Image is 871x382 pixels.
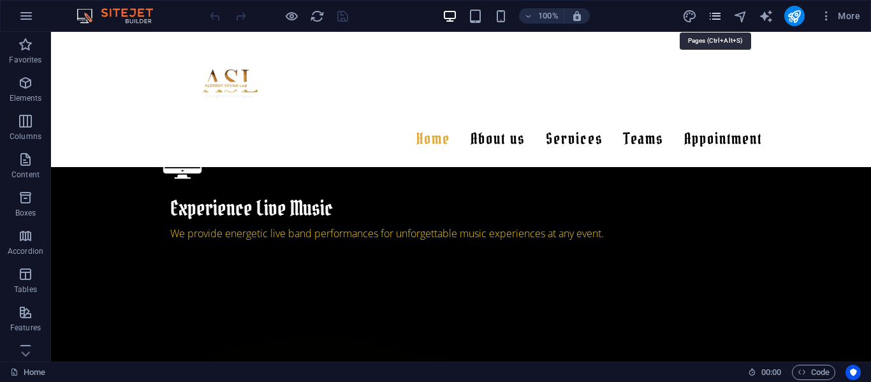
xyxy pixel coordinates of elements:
button: text_generator [759,8,774,24]
p: Elements [10,93,42,103]
span: Code [798,365,830,380]
p: Favorites [9,55,41,65]
span: More [820,10,860,22]
button: publish [784,6,805,26]
img: Editor Logo [73,8,169,24]
button: design [682,8,698,24]
span: : [770,367,772,377]
button: Usercentrics [845,365,861,380]
span: 00 00 [761,365,781,380]
button: Click here to leave preview mode and continue editing [284,8,299,24]
p: Features [10,323,41,333]
h6: 100% [538,8,559,24]
button: reload [309,8,325,24]
i: Reload page [310,9,325,24]
p: Tables [14,284,37,295]
a: Click to cancel selection. Double-click to open Pages [10,365,45,380]
p: Content [11,170,40,180]
p: Columns [10,131,41,142]
button: More [815,6,865,26]
i: On resize automatically adjust zoom level to fit chosen device. [571,10,583,22]
button: Code [792,365,835,380]
p: Accordion [8,246,43,256]
button: 100% [519,8,564,24]
button: navigator [733,8,749,24]
button: pages [708,8,723,24]
i: Publish [787,9,801,24]
p: Boxes [15,208,36,218]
